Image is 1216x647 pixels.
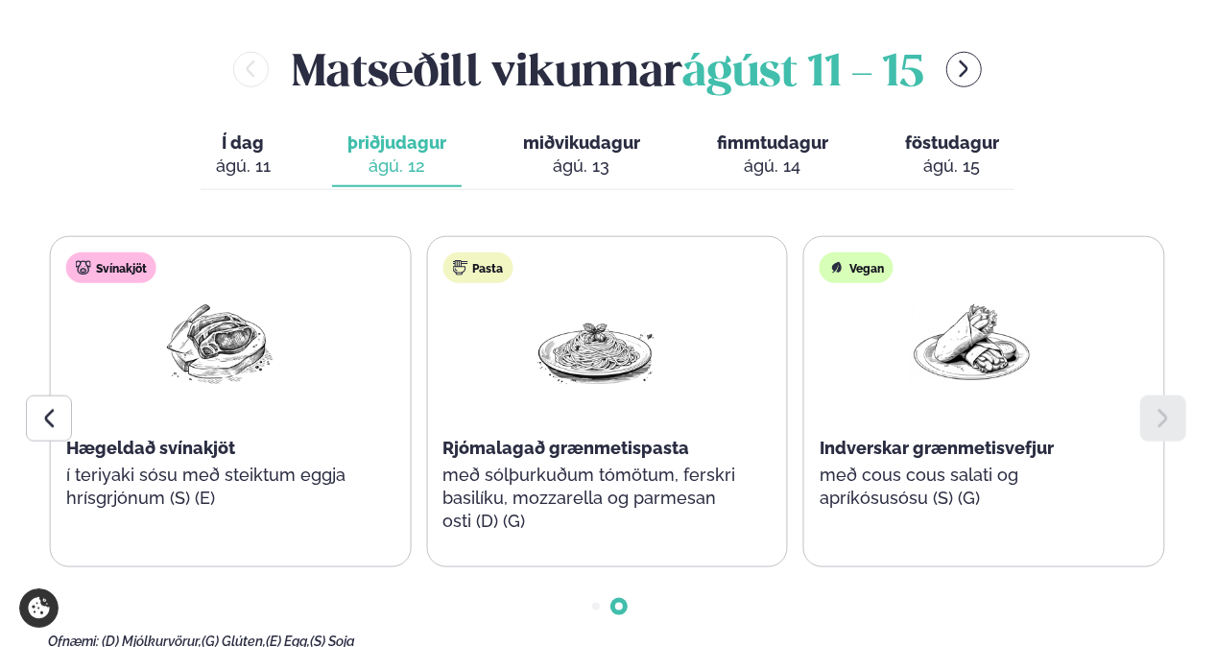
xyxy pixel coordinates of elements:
[233,52,269,87] button: menu-btn-left
[717,132,828,153] span: fimmtudagur
[66,252,156,283] div: Svínakjöt
[717,155,828,178] div: ágú. 14
[442,438,689,458] span: Rjómalagað grænmetispasta
[820,464,1125,510] p: með cous cous salati og apríkósusósu (S) (G)
[442,464,748,533] p: með sólþurkuðum tómötum, ferskri basilíku, mozzarella og parmesan osti (D) (G)
[534,299,656,388] img: Spagetti.png
[905,132,999,153] span: föstudagur
[682,53,923,95] span: ágúst 11 - 15
[820,252,894,283] div: Vegan
[890,124,1014,187] button: föstudagur ágú. 15
[615,603,623,611] span: Go to slide 2
[347,155,446,178] div: ágú. 12
[347,132,446,153] span: þriðjudagur
[523,155,640,178] div: ágú. 13
[508,124,656,187] button: miðvikudagur ágú. 13
[702,124,844,187] button: fimmtudagur ágú. 14
[829,260,845,276] img: Vegan.svg
[452,260,467,276] img: pasta.svg
[292,38,923,101] h2: Matseðill vikunnar
[76,260,91,276] img: pork.svg
[820,438,1054,458] span: Indverskar grænmetisvefjur
[66,438,235,458] span: Hægeldað svínakjöt
[66,464,371,510] p: í teriyaki sósu með steiktum eggja hrísgrjónum (S) (E)
[905,155,999,178] div: ágú. 15
[332,124,462,187] button: þriðjudagur ágú. 12
[216,132,271,155] span: Í dag
[592,603,600,611] span: Go to slide 1
[157,299,280,388] img: Pork-Meat.png
[523,132,640,153] span: miðvikudagur
[19,588,59,628] a: Cookie settings
[216,155,271,178] div: ágú. 11
[442,252,513,283] div: Pasta
[946,52,982,87] button: menu-btn-right
[201,124,286,187] button: Í dag ágú. 11
[911,299,1034,388] img: Wraps.png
